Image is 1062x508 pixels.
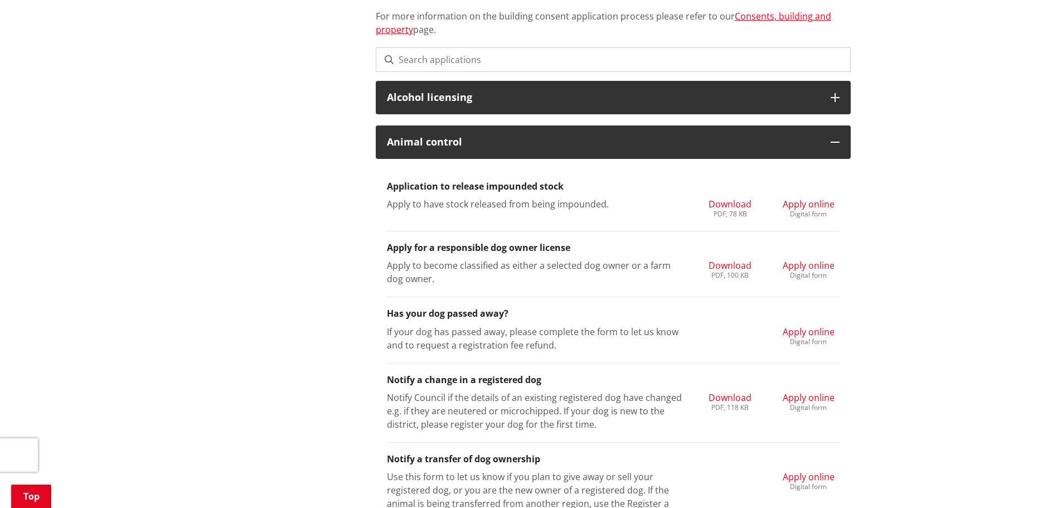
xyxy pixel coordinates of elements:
a: Consents, building and property [376,10,831,36]
iframe: Messenger Launcher [1011,461,1051,501]
span: Apply online [783,198,835,210]
p: Apply to become classified as either a selected dog owner or a farm dog owner. [387,259,683,286]
a: Apply online Digital form [783,391,835,411]
a: Apply online Digital form [783,259,835,279]
div: Digital form [783,211,835,217]
span: Download [709,391,751,404]
div: PDF, 78 KB [709,211,751,217]
p: If your dog has passed away, please complete the form to let us know and to request a registratio... [387,325,683,352]
a: Apply online Digital form [783,470,835,490]
span: Apply online [783,326,835,338]
a: Top [11,485,51,508]
a: Download PDF, 100 KB [709,259,751,279]
h3: Apply for a responsible dog owner license [387,243,840,253]
p: Notify Council if the details of an existing registered dog have changed e.g. if they are neutere... [387,391,683,431]
div: Digital form [783,338,835,345]
p: Apply to have stock released from being impounded. [387,197,683,211]
h3: Notify a change in a registered dog [387,375,840,385]
span: Download [709,198,751,210]
span: Apply online [783,259,835,272]
h3: Alcohol licensing [387,92,819,103]
h3: Notify a transfer of dog ownership [387,454,840,465]
input: Search applications [376,47,851,72]
h3: Animal control [387,137,819,148]
div: Digital form [783,483,835,490]
h3: Has your dog passed away? [387,308,840,319]
span: Download [709,259,751,272]
h3: Application to release impounded stock [387,181,840,192]
div: Digital form [783,404,835,411]
div: PDF, 118 KB [709,404,751,411]
div: PDF, 100 KB [709,272,751,279]
a: Apply online Digital form [783,325,835,345]
span: Apply online [783,391,835,404]
div: Digital form [783,272,835,279]
span: Apply online [783,471,835,483]
a: Download PDF, 118 KB [709,391,751,411]
a: Apply online Digital form [783,197,835,217]
a: Download PDF, 78 KB [709,197,751,217]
